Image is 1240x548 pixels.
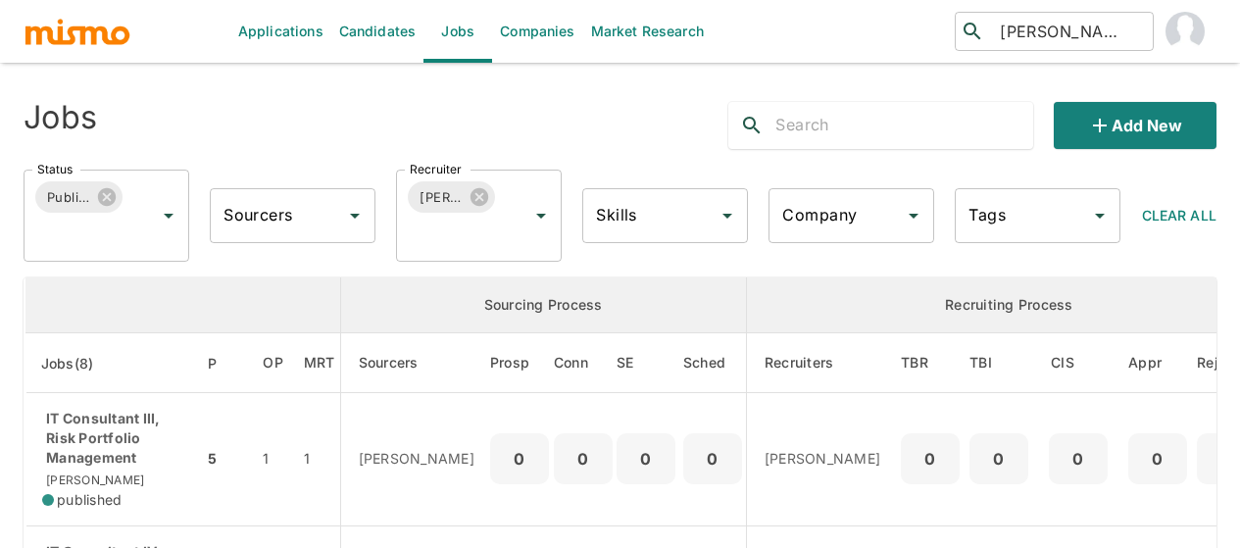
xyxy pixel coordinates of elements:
[208,352,242,375] span: P
[408,181,495,213] div: [PERSON_NAME]
[1054,102,1216,149] button: Add new
[714,202,741,229] button: Open
[1057,445,1100,473] p: 0
[37,161,73,177] label: Status
[765,449,880,469] p: [PERSON_NAME]
[299,333,340,393] th: Market Research Total
[340,277,746,333] th: Sourcing Process
[527,202,555,229] button: Open
[299,393,340,526] td: 1
[624,445,668,473] p: 0
[1086,202,1114,229] button: Open
[42,409,187,468] p: IT Consultant III, Risk Portfolio Management
[1136,445,1179,473] p: 0
[408,186,474,209] span: [PERSON_NAME]
[909,445,952,473] p: 0
[490,333,554,393] th: Prospects
[728,102,775,149] button: search
[562,445,605,473] p: 0
[410,161,462,177] label: Recruiter
[691,445,734,473] p: 0
[900,202,927,229] button: Open
[41,352,120,375] span: Jobs(8)
[554,333,613,393] th: Connections
[359,449,474,469] p: [PERSON_NAME]
[775,110,1033,141] input: Search
[977,445,1020,473] p: 0
[35,181,123,213] div: Published
[1166,12,1205,51] img: Maia Reyes
[1142,207,1216,224] span: Clear All
[340,333,490,393] th: Sourcers
[746,333,896,393] th: Recruiters
[613,333,679,393] th: Sent Emails
[247,333,299,393] th: Open Positions
[1033,333,1123,393] th: Client Interview Scheduled
[1123,333,1192,393] th: Approved
[57,490,122,510] span: published
[679,333,747,393] th: Sched
[24,98,97,137] h4: Jobs
[35,186,102,209] span: Published
[341,202,369,229] button: Open
[992,18,1145,45] input: Candidate search
[498,445,541,473] p: 0
[896,333,965,393] th: To Be Reviewed
[42,473,144,487] span: [PERSON_NAME]
[203,333,247,393] th: Priority
[203,393,247,526] td: 5
[965,333,1033,393] th: To Be Interviewed
[24,17,131,46] img: logo
[155,202,182,229] button: Open
[247,393,299,526] td: 1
